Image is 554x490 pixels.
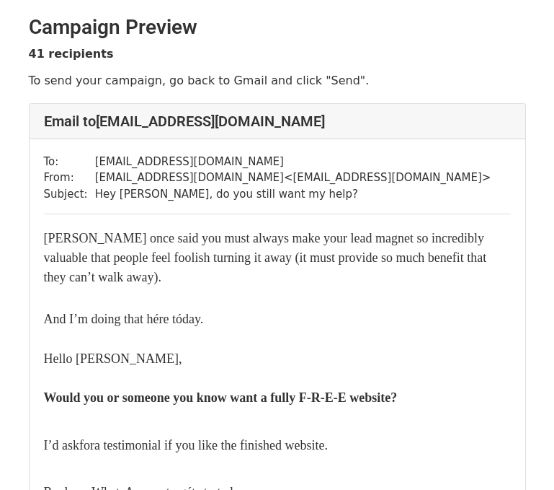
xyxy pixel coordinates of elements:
[79,438,94,452] span: for
[29,73,526,88] p: To send your campaign, go back to Gmail and click "Send".
[44,113,511,130] h4: Email to [EMAIL_ADDRESS][DOMAIN_NAME]
[29,15,526,40] h2: Campaign Preview
[44,390,398,405] span: Would you or someone you know want a fully F-R-E-E website?
[44,170,95,186] td: From:
[44,312,204,326] span: And I’m doing that hére tóday.
[95,186,491,203] td: ​Hey [PERSON_NAME], do you still want my help?
[44,231,487,284] font: [PERSON_NAME] once said you must always make your lead magnet so incredibly valuable that people ...
[29,47,114,61] strong: 41 recipients
[44,351,182,366] span: Hello [PERSON_NAME],
[95,170,491,186] td: [EMAIL_ADDRESS][DOMAIN_NAME] < [EMAIL_ADDRESS][DOMAIN_NAME] >
[95,154,491,170] td: [EMAIL_ADDRESS][DOMAIN_NAME]
[44,186,95,203] td: Subject:
[44,154,95,170] td: To:
[44,438,79,452] span: I’d ask
[94,438,328,452] span: a testimonial if you like the finished website.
